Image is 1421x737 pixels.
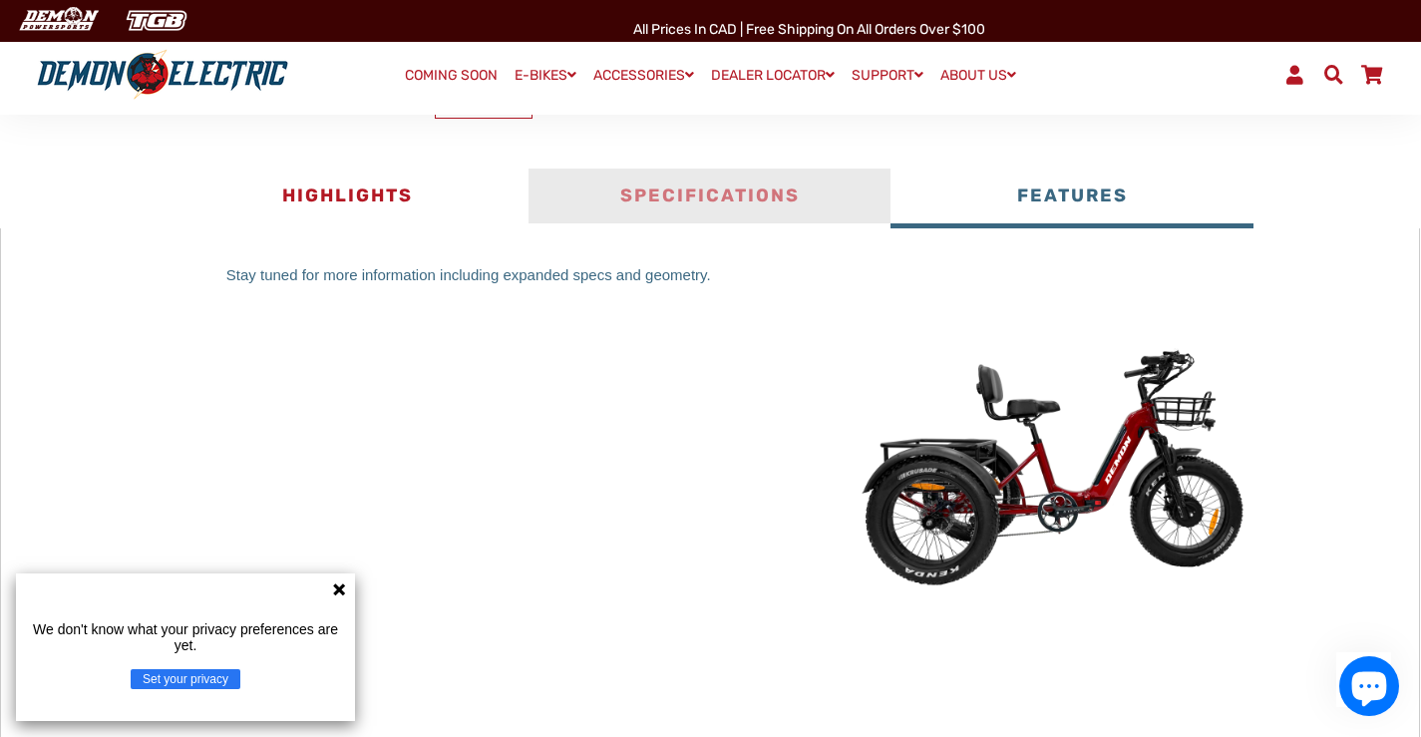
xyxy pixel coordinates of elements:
a: DEALER LOCATOR [704,61,842,90]
a: E-BIKES [508,61,583,90]
p: We don't know what your privacy preferences are yet. [24,621,347,653]
span: All Prices in CAD | Free shipping on all orders over $100 [633,21,985,38]
img: TGB Canada [116,4,197,37]
a: ACCESSORIES [586,61,701,90]
button: Specifications [529,169,890,228]
p: Stay tuned for more information including expanded specs and geometry. [226,264,789,287]
button: Features [890,169,1252,228]
img: L2RTrenityd_cd251318-cc83-42ba-88ce-fb9282a14318.jpg [849,264,1253,669]
a: SUPPORT [845,61,930,90]
a: ABOUT US [933,61,1023,90]
button: Highlights [167,169,529,228]
img: Demon Electric logo [30,49,295,101]
img: Demon Electric [10,4,106,37]
a: COMING SOON [398,62,505,90]
button: Set your privacy [131,669,240,689]
inbox-online-store-chat: Shopify online store chat [1333,656,1405,721]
